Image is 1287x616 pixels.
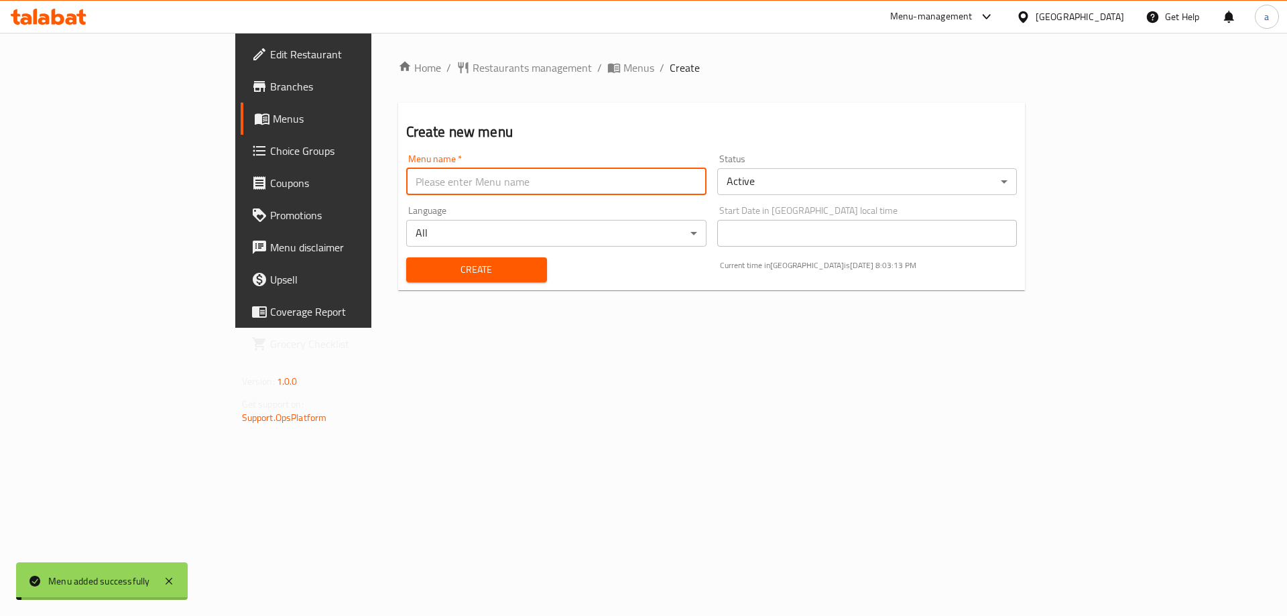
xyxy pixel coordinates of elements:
[273,111,440,127] span: Menus
[242,395,304,413] span: Get support on:
[1036,9,1124,24] div: [GEOGRAPHIC_DATA]
[48,574,150,589] div: Menu added successfully
[270,271,440,288] span: Upsell
[623,60,654,76] span: Menus
[597,60,602,76] li: /
[241,167,450,199] a: Coupons
[241,38,450,70] a: Edit Restaurant
[1264,9,1269,24] span: a
[270,239,440,255] span: Menu disclaimer
[890,9,973,25] div: Menu-management
[406,257,547,282] button: Create
[241,328,450,360] a: Grocery Checklist
[417,261,536,278] span: Create
[270,207,440,223] span: Promotions
[720,259,1018,271] p: Current time in [GEOGRAPHIC_DATA] is [DATE] 8:03:13 PM
[406,168,707,195] input: Please enter Menu name
[456,60,592,76] a: Restaurants management
[270,304,440,320] span: Coverage Report
[270,78,440,95] span: Branches
[473,60,592,76] span: Restaurants management
[660,60,664,76] li: /
[406,122,1018,142] h2: Create new menu
[270,336,440,352] span: Grocery Checklist
[270,175,440,191] span: Coupons
[398,60,1026,76] nav: breadcrumb
[241,231,450,263] a: Menu disclaimer
[241,199,450,231] a: Promotions
[406,220,707,247] div: All
[270,46,440,62] span: Edit Restaurant
[670,60,700,76] span: Create
[241,103,450,135] a: Menus
[717,168,1018,195] div: Active
[241,296,450,328] a: Coverage Report
[242,409,327,426] a: Support.OpsPlatform
[241,263,450,296] a: Upsell
[270,143,440,159] span: Choice Groups
[241,135,450,167] a: Choice Groups
[277,373,298,390] span: 1.0.0
[607,60,654,76] a: Menus
[241,70,450,103] a: Branches
[242,373,275,390] span: Version:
